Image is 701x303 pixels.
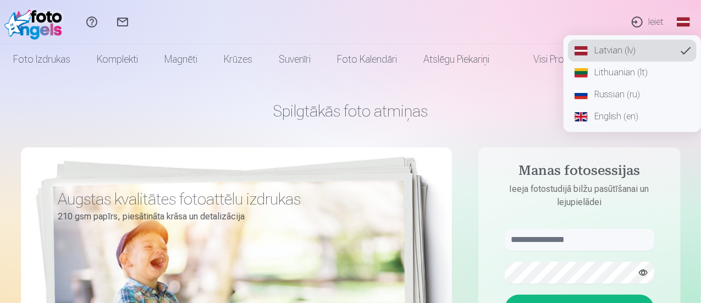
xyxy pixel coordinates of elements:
img: /fa1 [4,4,68,40]
a: Komplekti [84,44,151,75]
a: Atslēgu piekariņi [410,44,503,75]
a: Lithuanian (lt) [568,62,697,84]
h4: Manas fotosessijas [494,163,665,183]
a: Russian (ru) [568,84,697,106]
a: Krūzes [211,44,266,75]
a: Foto kalendāri [324,44,410,75]
a: Magnēti [151,44,211,75]
nav: Global [564,35,701,132]
p: Ieeja fotostudijā bilžu pasūtīšanai un lejupielādei [494,183,665,209]
a: Suvenīri [266,44,324,75]
a: Latvian (lv) [568,40,697,62]
p: 210 gsm papīrs, piesātināta krāsa un detalizācija [58,209,393,224]
h1: Spilgtākās foto atmiņas [21,101,681,121]
h3: Augstas kvalitātes fotoattēlu izdrukas [58,189,393,209]
a: Visi produkti [503,44,597,75]
a: English (en) [568,106,697,128]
